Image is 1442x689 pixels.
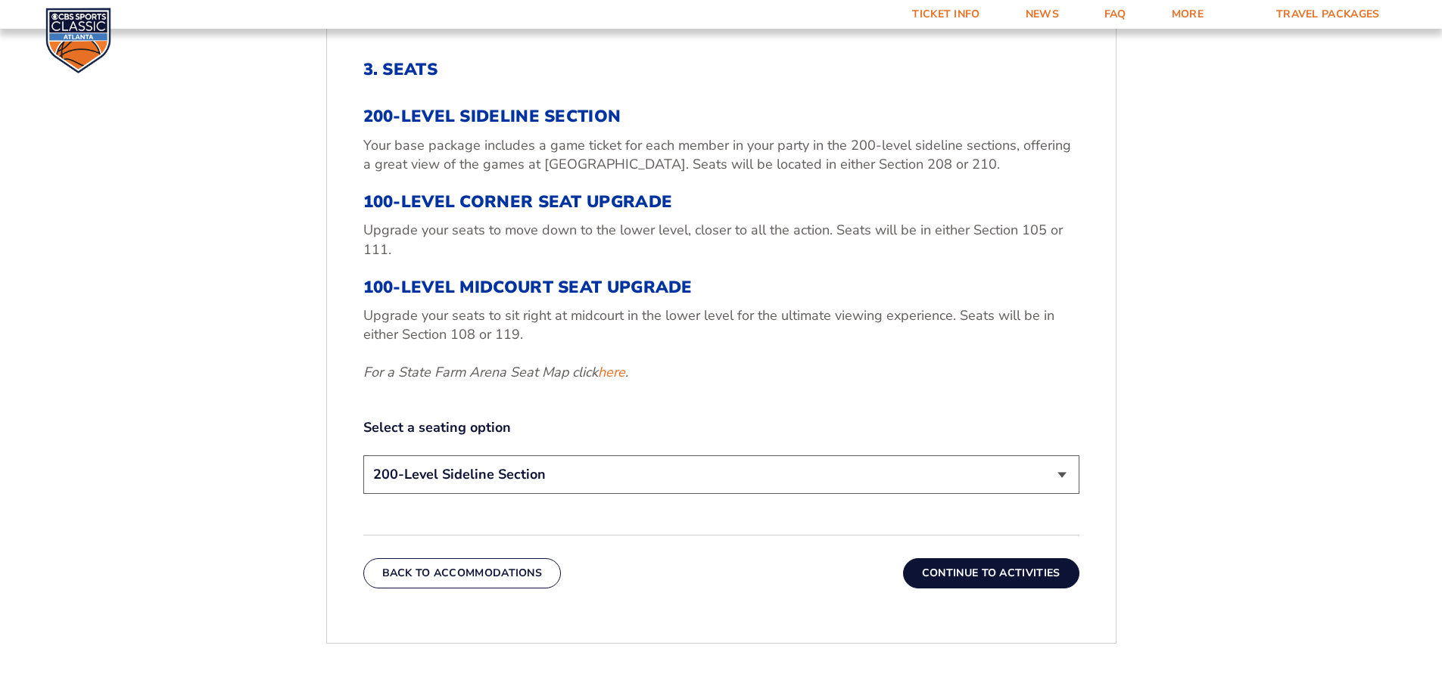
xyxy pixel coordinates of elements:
[45,8,111,73] img: CBS Sports Classic
[903,558,1079,588] button: Continue To Activities
[363,306,1079,344] p: Upgrade your seats to sit right at midcourt in the lower level for the ultimate viewing experienc...
[363,363,628,381] em: For a State Farm Arena Seat Map click .
[363,278,1079,297] h3: 100-Level Midcourt Seat Upgrade
[363,192,1079,212] h3: 100-Level Corner Seat Upgrade
[363,60,1079,79] h2: 3. Seats
[598,363,625,382] a: here
[363,418,1079,437] label: Select a seating option
[363,107,1079,126] h3: 200-Level Sideline Section
[363,558,562,588] button: Back To Accommodations
[363,136,1079,174] p: Your base package includes a game ticket for each member in your party in the 200-level sideline ...
[363,221,1079,259] p: Upgrade your seats to move down to the lower level, closer to all the action. Seats will be in ei...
